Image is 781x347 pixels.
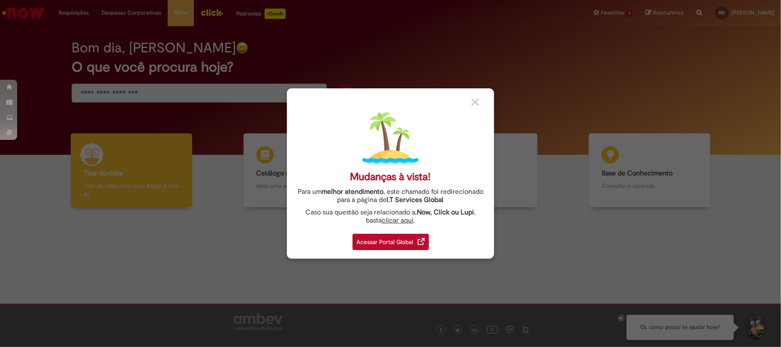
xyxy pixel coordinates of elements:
[418,238,425,245] img: redirect_link.png
[382,211,413,225] a: clicar aqui
[353,229,429,250] a: Acessar Portal Global
[293,208,488,225] div: Caso sua questão seja relacionado a , basta .
[415,208,474,217] strong: .Now, Click ou Lupi
[471,98,479,106] img: close_button_grey.png
[322,187,383,196] strong: melhor atendimento
[387,191,444,204] a: I.T Services Global
[350,171,431,183] div: Mudanças à vista!
[362,110,419,166] img: island.png
[293,188,488,204] div: Para um , este chamado foi redirecionado para a página de
[353,234,429,250] div: Acessar Portal Global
